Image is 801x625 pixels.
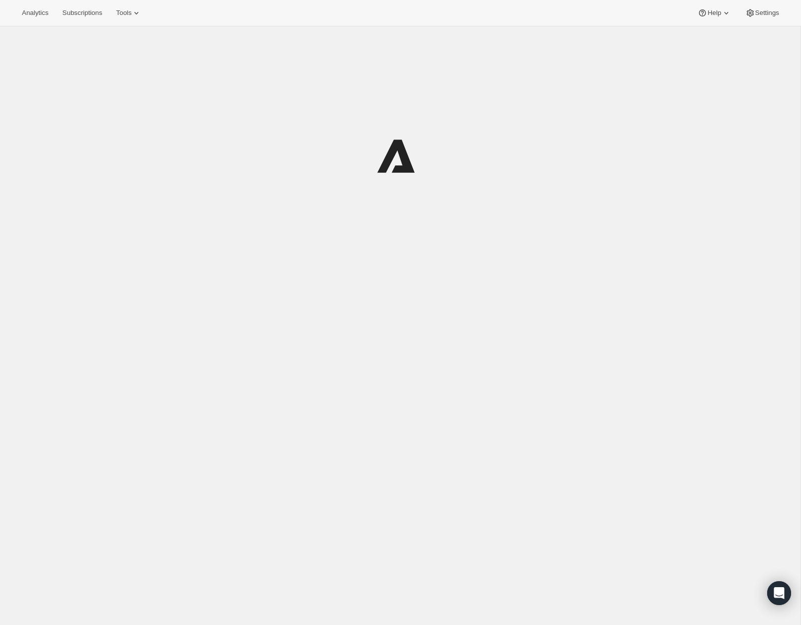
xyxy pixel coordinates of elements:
span: Subscriptions [62,9,102,17]
button: Tools [110,6,147,20]
button: Analytics [16,6,54,20]
span: Analytics [22,9,48,17]
span: Settings [755,9,779,17]
div: Open Intercom Messenger [767,581,791,605]
span: Tools [116,9,131,17]
button: Subscriptions [56,6,108,20]
button: Settings [739,6,785,20]
button: Help [691,6,737,20]
span: Help [707,9,721,17]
